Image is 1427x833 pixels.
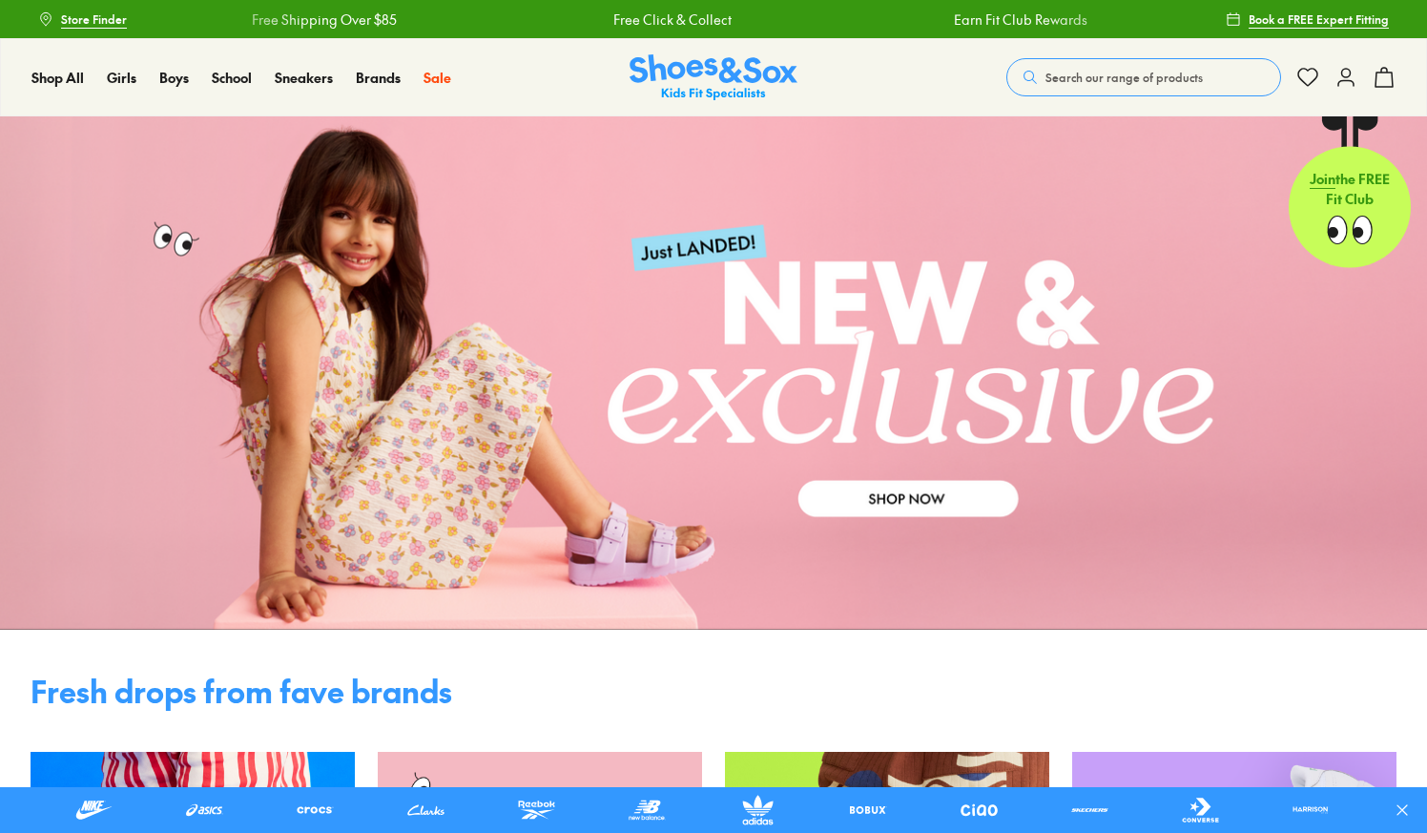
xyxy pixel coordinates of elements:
a: School [212,68,252,88]
a: Shoes & Sox [630,54,797,101]
a: Boys [159,68,189,88]
span: Join [1310,169,1335,188]
p: the FREE Fit Club [1289,154,1411,224]
span: Girls [107,68,136,87]
a: Sneakers [275,68,333,88]
a: Sale [424,68,451,88]
a: Jointhe FREE Fit Club [1289,115,1411,268]
a: Free Click & Collect [609,10,727,30]
a: Store Finder [38,2,127,36]
span: Brands [356,68,401,87]
span: School [212,68,252,87]
span: Shop All [31,68,84,87]
a: Earn Fit Club Rewards [949,10,1083,30]
span: Book a FREE Expert Fitting [1249,10,1389,28]
span: Sneakers [275,68,333,87]
a: Book a FREE Expert Fitting [1226,2,1389,36]
span: Sale [424,68,451,87]
span: Store Finder [61,10,127,28]
span: Boys [159,68,189,87]
a: Girls [107,68,136,88]
a: Shop All [31,68,84,88]
img: SNS_Logo_Responsive.svg [630,54,797,101]
a: Brands [356,68,401,88]
span: Search our range of products [1045,69,1203,86]
button: Search our range of products [1006,58,1281,96]
a: Free Shipping Over $85 [246,10,391,30]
